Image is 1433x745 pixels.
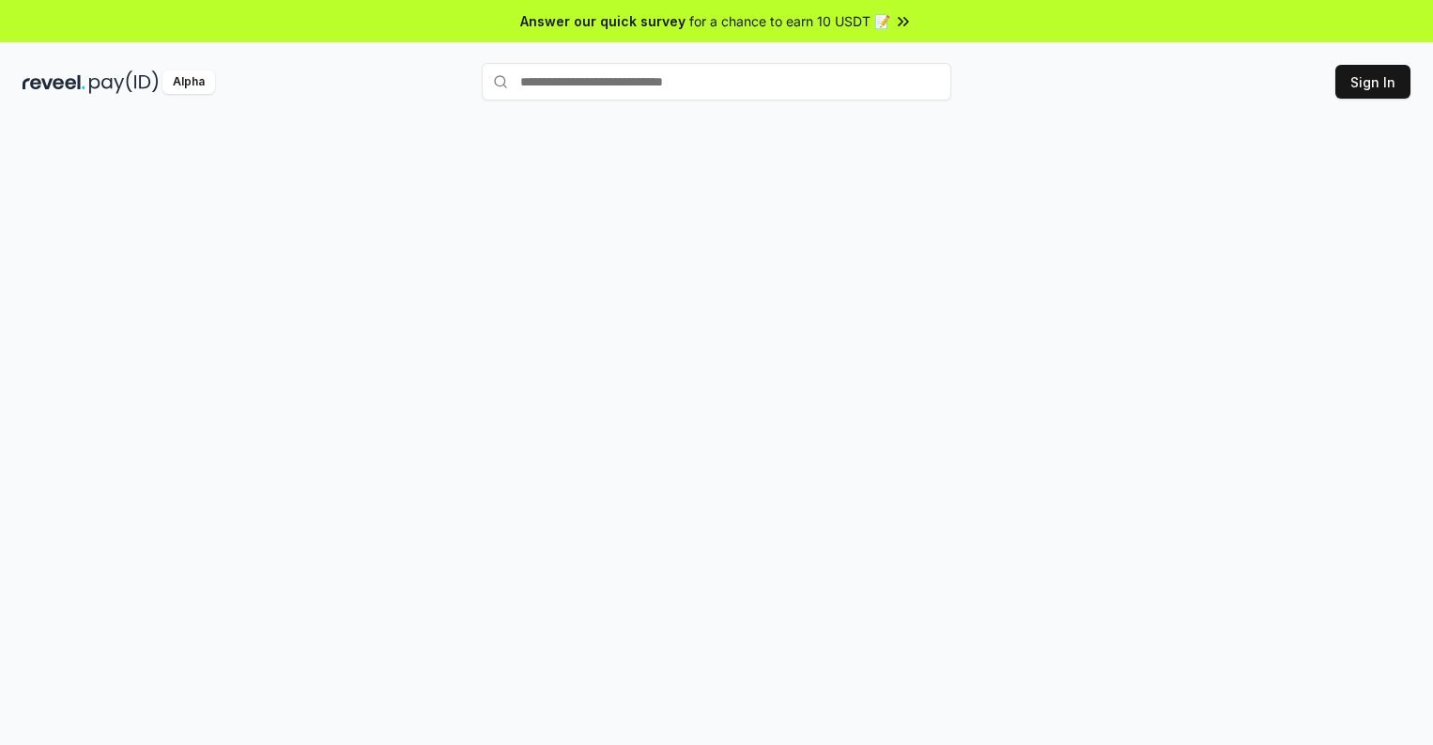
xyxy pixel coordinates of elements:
[689,11,890,31] span: for a chance to earn 10 USDT 📝
[162,70,215,94] div: Alpha
[89,70,159,94] img: pay_id
[1335,65,1410,99] button: Sign In
[23,70,85,94] img: reveel_dark
[520,11,686,31] span: Answer our quick survey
